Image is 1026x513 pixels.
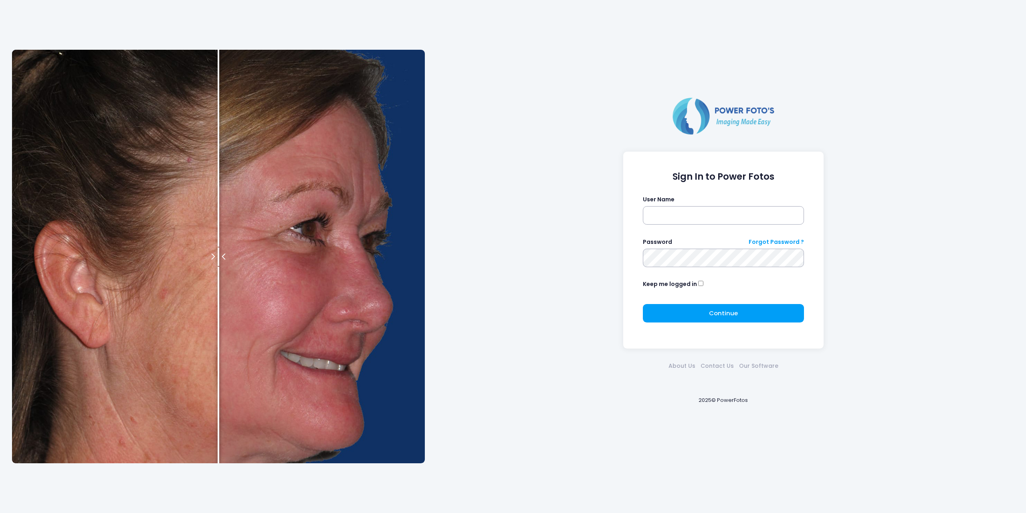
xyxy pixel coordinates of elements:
[669,96,778,136] img: Logo
[643,304,804,322] button: Continue
[666,362,698,370] a: About Us
[643,195,675,204] label: User Name
[698,362,736,370] a: Contact Us
[749,238,804,246] a: Forgot Password ?
[643,171,804,182] h1: Sign In to Power Fotos
[643,238,672,246] label: Password
[643,280,697,288] label: Keep me logged in
[736,362,781,370] a: Our Software
[433,383,1014,417] div: 2025© PowerFotos
[709,309,738,317] span: Continue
